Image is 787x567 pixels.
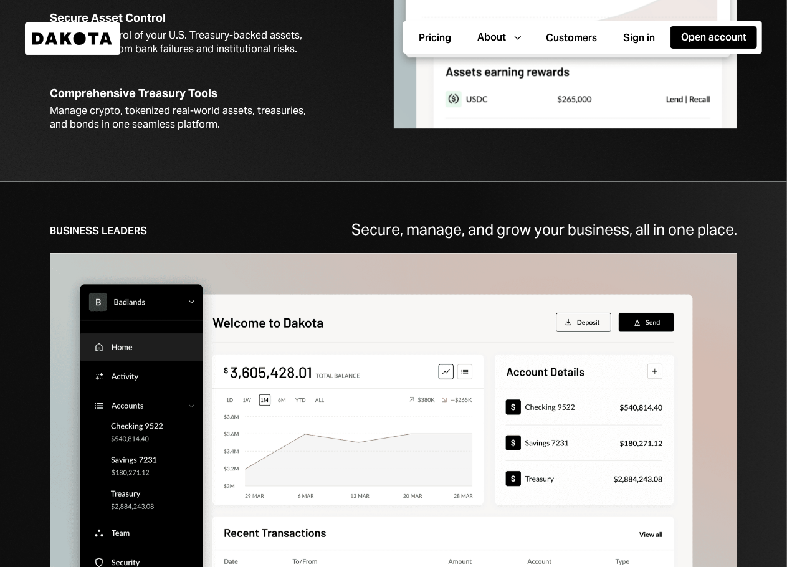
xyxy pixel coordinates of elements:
button: Pricing [408,27,462,49]
div: Retain full control of your U.S. Treasury-backed assets, safeguarded from bank failures and insti... [50,29,315,56]
button: Customers [535,27,608,49]
div: Manage crypto, tokenized real-world assets, treasuries, and bonds in one seamless platform. [50,104,315,131]
a: Pricing [408,26,462,50]
div: Comprehensive Treasury Tools [50,86,315,102]
div: Secure Asset Control [50,11,315,26]
button: Sign in [613,27,665,49]
div: About [477,31,506,44]
div: Secure, manage, and grow your business, all in one place. [351,222,737,238]
div: Business Leaders [50,224,147,238]
a: Customers [535,26,608,50]
button: About [467,26,530,49]
a: Sign in [613,26,665,50]
button: Open account [670,26,757,49]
